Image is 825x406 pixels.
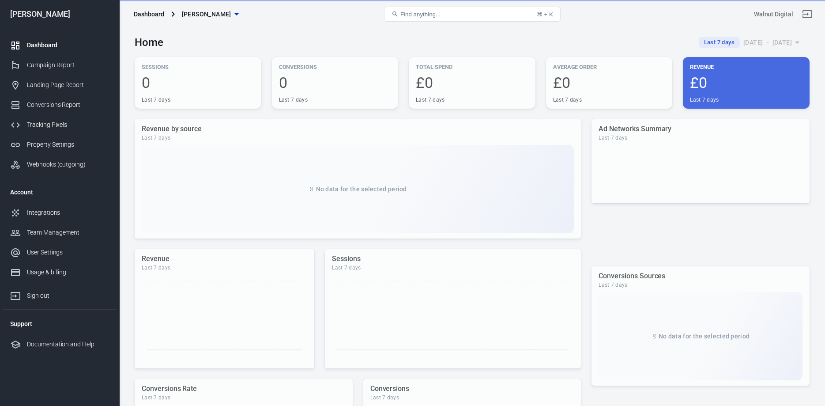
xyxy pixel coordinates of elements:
[178,6,242,23] button: [PERSON_NAME]
[3,155,116,175] a: Webhooks (outgoing)
[3,262,116,282] a: Usage & billing
[27,268,109,277] div: Usage & billing
[400,11,441,18] span: Find anything...
[27,228,109,237] div: Team Management
[3,313,116,334] li: Support
[3,10,116,18] div: [PERSON_NAME]
[27,340,109,349] div: Documentation and Help
[27,248,109,257] div: User Settings
[3,182,116,203] li: Account
[384,7,561,22] button: Find anything...⌘ + K
[27,140,109,149] div: Property Settings
[27,41,109,50] div: Dashboard
[135,36,163,49] h3: Home
[3,95,116,115] a: Conversions Report
[27,291,109,300] div: Sign out
[27,120,109,129] div: Tracking Pixels
[3,203,116,223] a: Integrations
[27,80,109,90] div: Landing Page Report
[27,61,109,70] div: Campaign Report
[3,223,116,243] a: Team Management
[3,115,116,135] a: Tracking Pixels
[3,55,116,75] a: Campaign Report
[27,100,109,110] div: Conversions Report
[3,35,116,55] a: Dashboard
[754,10,793,19] div: Account id: 1itlNlHf
[3,75,116,95] a: Landing Page Report
[537,11,553,18] div: ⌘ + K
[182,9,231,20] span: Chris Cole
[797,4,818,25] a: Sign out
[27,160,109,169] div: Webhooks (outgoing)
[3,243,116,262] a: User Settings
[134,10,164,19] div: Dashboard
[27,208,109,217] div: Integrations
[3,135,116,155] a: Property Settings
[3,282,116,306] a: Sign out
